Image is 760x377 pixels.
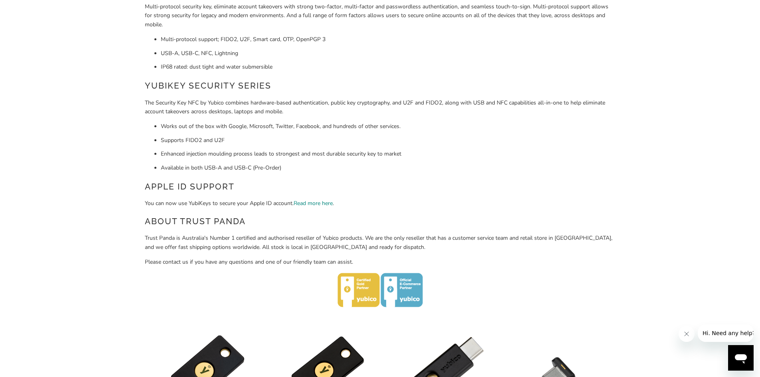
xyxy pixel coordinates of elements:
[5,6,57,12] span: Hi. Need any help?
[145,180,616,193] h2: Apple ID Support
[145,215,616,228] h2: About Trust Panda
[294,199,333,207] a: Read more here
[161,35,616,44] li: Multi-protocol support; FIDO2, U2F, Smart card, OTP, OpenPGP 3
[145,99,616,116] p: The Security Key NFC by Yubico combines hardware-based authentication, public key cryptography, a...
[161,122,616,131] li: Works out of the box with Google, Microsoft, Twitter, Facebook, and hundreds of other services.
[698,324,754,342] iframe: Message from company
[145,258,616,266] p: Please contact us if you have any questions and one of our friendly team can assist.
[161,164,616,172] li: Available in both USB-A and USB-C (Pre-Order)
[161,136,616,145] li: Supports FIDO2 and U2F
[145,79,616,92] h2: YubiKey Security Series
[161,150,616,158] li: Enhanced injection moulding process leads to strongest and most durable security key to market
[161,49,616,58] li: USB-A, USB-C, NFC, Lightning
[145,199,616,208] p: You can now use YubiKeys to secure your Apple ID account. .
[728,345,754,371] iframe: Button to launch messaging window
[145,2,616,29] p: Multi-protocol security key, eliminate account takeovers with strong two-factor, multi-factor and...
[145,234,616,252] p: Trust Panda is Australia's Number 1 certified and authorised reseller of Yubico products. We are ...
[679,326,695,342] iframe: Close message
[161,63,616,71] li: IP68 rated: dust tight and water submersible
